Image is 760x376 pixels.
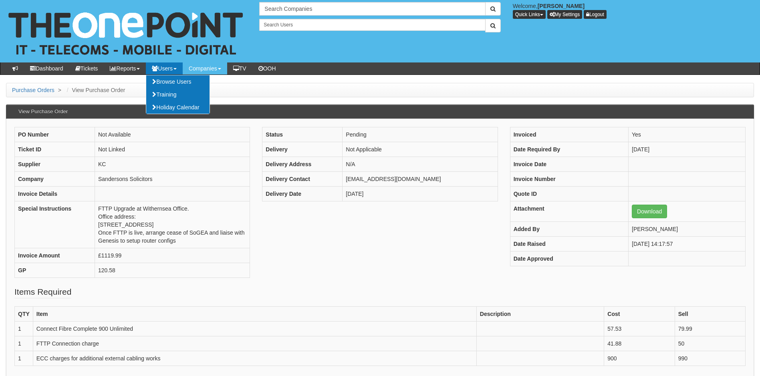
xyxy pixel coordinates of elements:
[629,142,746,157] td: [DATE]
[69,62,104,74] a: Tickets
[629,237,746,251] td: [DATE] 14:17:57
[24,62,69,74] a: Dashboard
[262,157,343,172] th: Delivery Address
[95,248,250,263] td: £1119.99
[95,172,250,187] td: Sandersons Solicitors
[510,222,628,237] th: Added By
[146,75,210,88] a: Browse Users
[15,201,95,248] th: Special Instructions
[629,127,746,142] td: Yes
[629,222,746,237] td: [PERSON_NAME]
[513,10,546,19] button: Quick Links
[547,10,583,19] a: My Settings
[95,142,250,157] td: Not Linked
[584,10,607,19] a: Logout
[146,88,210,101] a: Training
[675,336,745,351] td: 50
[259,19,485,31] input: Search Users
[604,336,675,351] td: 41.88
[95,157,250,172] td: KC
[227,62,252,74] a: TV
[95,201,250,248] td: FTTP Upgrade at Withernsea Office. Office address: [STREET_ADDRESS] Once FTTP is live, arrange ce...
[33,307,476,322] th: Item
[343,157,498,172] td: N/A
[104,62,146,74] a: Reports
[56,87,63,93] span: >
[15,263,95,278] th: GP
[675,351,745,366] td: 990
[14,105,72,119] h3: View Purchase Order
[15,322,33,336] td: 1
[14,286,71,298] legend: Items Required
[15,351,33,366] td: 1
[262,172,343,187] th: Delivery Contact
[510,251,628,266] th: Date Approved
[510,142,628,157] th: Date Required By
[604,322,675,336] td: 57.53
[510,201,628,222] th: Attachment
[95,263,250,278] td: 120.58
[252,62,282,74] a: OOH
[259,2,485,16] input: Search Companies
[15,172,95,187] th: Company
[604,351,675,366] td: 900
[675,322,745,336] td: 79.99
[15,307,33,322] th: QTY
[15,187,95,201] th: Invoice Details
[33,322,476,336] td: Connect Fibre Complete 900 Unlimited
[343,127,498,142] td: Pending
[262,127,343,142] th: Status
[510,187,628,201] th: Quote ID
[510,127,628,142] th: Invoiced
[95,127,250,142] td: Not Available
[262,142,343,157] th: Delivery
[65,86,125,94] li: View Purchase Order
[146,62,183,74] a: Users
[33,351,476,366] td: ECC charges for additional external cabling works
[632,205,667,218] a: Download
[510,157,628,172] th: Invoice Date
[262,187,343,201] th: Delivery Date
[538,3,585,9] b: [PERSON_NAME]
[507,2,760,19] div: Welcome,
[15,248,95,263] th: Invoice Amount
[146,101,210,114] a: Holiday Calendar
[343,187,498,201] td: [DATE]
[510,237,628,251] th: Date Raised
[343,172,498,187] td: [EMAIL_ADDRESS][DOMAIN_NAME]
[15,336,33,351] td: 1
[15,127,95,142] th: PO Number
[675,307,745,322] th: Sell
[12,87,54,93] a: Purchase Orders
[15,142,95,157] th: Ticket ID
[510,172,628,187] th: Invoice Number
[183,62,227,74] a: Companies
[343,142,498,157] td: Not Applicable
[33,336,476,351] td: FTTP Connection charge
[604,307,675,322] th: Cost
[476,307,604,322] th: Description
[15,157,95,172] th: Supplier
